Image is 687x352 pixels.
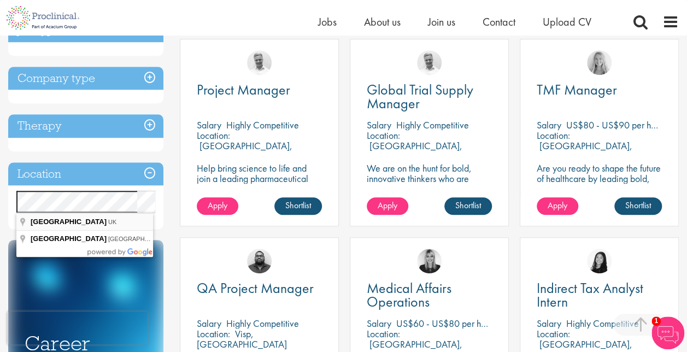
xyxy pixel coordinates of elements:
a: Jobs [318,15,337,29]
span: Apply [548,200,567,211]
span: Location: [367,327,400,340]
a: About us [364,15,401,29]
span: Location: [537,129,570,142]
a: Apply [197,197,238,215]
img: Janelle Jones [417,249,442,273]
img: Numhom Sudsok [587,249,612,273]
span: Apply [208,200,227,211]
span: Location: [197,327,230,340]
h3: Therapy [8,114,163,138]
span: Salary [197,317,221,330]
p: We are on the hunt for bold, innovative thinkers who are ready to help push the boundaries of sci... [367,163,492,225]
a: Global Trial Supply Manager [367,83,492,110]
p: Visp, [GEOGRAPHIC_DATA] [197,327,287,350]
h3: Location [8,162,163,186]
a: Apply [367,197,408,215]
p: Highly Competitive [566,317,639,330]
a: Indirect Tax Analyst Intern [537,281,662,309]
span: Salary [197,119,221,131]
img: Joshua Bye [247,50,272,75]
p: US$60 - US$80 per hour [396,317,493,330]
p: [GEOGRAPHIC_DATA], [GEOGRAPHIC_DATA] [537,139,632,162]
span: Location: [367,129,400,142]
span: Indirect Tax Analyst Intern [537,279,643,311]
p: [GEOGRAPHIC_DATA], [GEOGRAPHIC_DATA] [367,139,462,162]
span: Location: [537,327,570,340]
a: Upload CV [543,15,591,29]
span: 1 [651,316,661,326]
img: Shannon Briggs [587,50,612,75]
p: Are you ready to shape the future of healthcare by leading bold, data-driven TMF strategies in a ... [537,163,662,215]
span: Location: [197,129,230,142]
p: US$80 - US$90 per hour [566,119,663,131]
span: [GEOGRAPHIC_DATA] [31,218,107,226]
a: Apply [537,197,578,215]
span: TMF Manager [537,80,617,99]
a: Medical Affairs Operations [367,281,492,309]
a: Contact [483,15,515,29]
span: Salary [367,317,391,330]
p: Highly Competitive [226,119,299,131]
p: Highly Competitive [396,119,469,131]
span: [GEOGRAPHIC_DATA], [GEOGRAPHIC_DATA] [108,236,237,242]
span: Salary [537,317,561,330]
img: Joshua Bye [417,50,442,75]
iframe: reCAPTCHA [8,312,148,344]
p: Highly Competitive [226,317,299,330]
span: QA Project Manager [197,279,314,297]
p: Help bring science to life and join a leading pharmaceutical company to play a key role in overse... [197,163,322,215]
span: Global Trial Supply Manager [367,80,473,113]
a: Project Manager [197,83,322,97]
a: Shortlist [444,197,492,215]
h3: Company type [8,67,163,90]
span: Project Manager [197,80,290,99]
span: Medical Affairs Operations [367,279,451,311]
a: QA Project Manager [197,281,322,295]
a: Join us [428,15,455,29]
img: Chatbot [651,316,684,349]
p: [GEOGRAPHIC_DATA], [GEOGRAPHIC_DATA] [197,139,292,162]
span: [GEOGRAPHIC_DATA] [31,234,107,243]
span: UK [108,219,116,225]
span: Salary [367,119,391,131]
span: Salary [537,119,561,131]
a: TMF Manager [537,83,662,97]
img: Ashley Bennett [247,249,272,273]
span: Apply [378,200,397,211]
a: Shortlist [614,197,662,215]
a: Shortlist [274,197,322,215]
